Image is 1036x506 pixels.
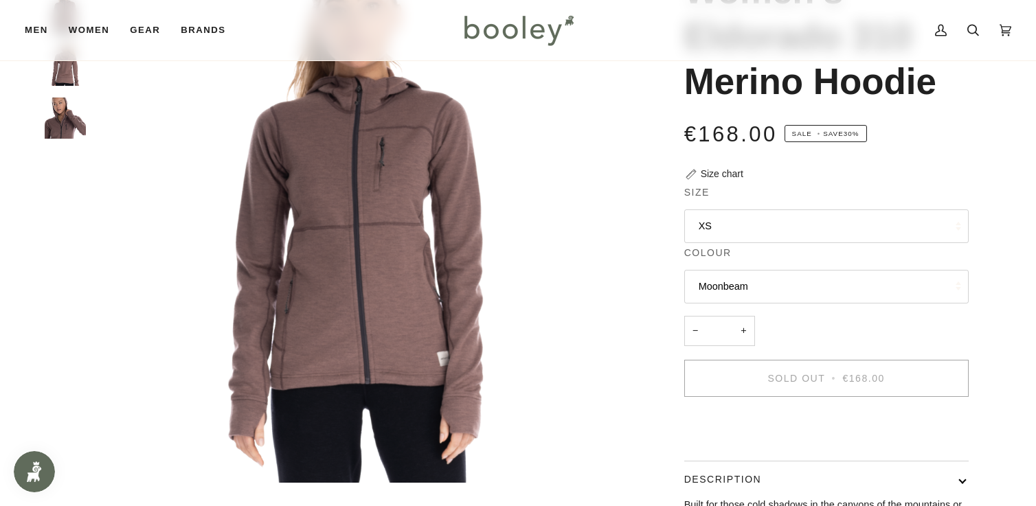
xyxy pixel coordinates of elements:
[785,125,867,143] span: Save
[458,10,578,50] img: Booley
[684,122,778,146] span: €168.00
[684,185,710,200] span: Size
[684,316,755,347] input: Quantity
[684,316,706,347] button: −
[829,373,839,384] span: •
[69,23,109,37] span: Women
[45,97,86,139] img: Artilect Women's Eldorado 310 Merino Hoodie - Booley Galway
[842,373,884,384] span: €168.00
[684,246,732,260] span: Colour
[25,23,48,37] span: Men
[130,23,160,37] span: Gear
[684,461,969,498] button: Description
[732,316,754,347] button: +
[684,270,969,303] button: Moonbeam
[14,451,55,492] iframe: Button to open loyalty program pop-up
[181,23,225,37] span: Brands
[792,130,812,137] span: Sale
[684,209,969,243] button: XS
[684,360,969,397] button: Sold Out • €168.00
[844,130,859,137] span: 30%
[701,167,743,181] div: Size chart
[45,45,86,86] img: Artilect Women's Eldorado 310 Merino Hoodie - Booley Galway
[767,373,825,384] span: Sold Out
[815,130,824,137] em: •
